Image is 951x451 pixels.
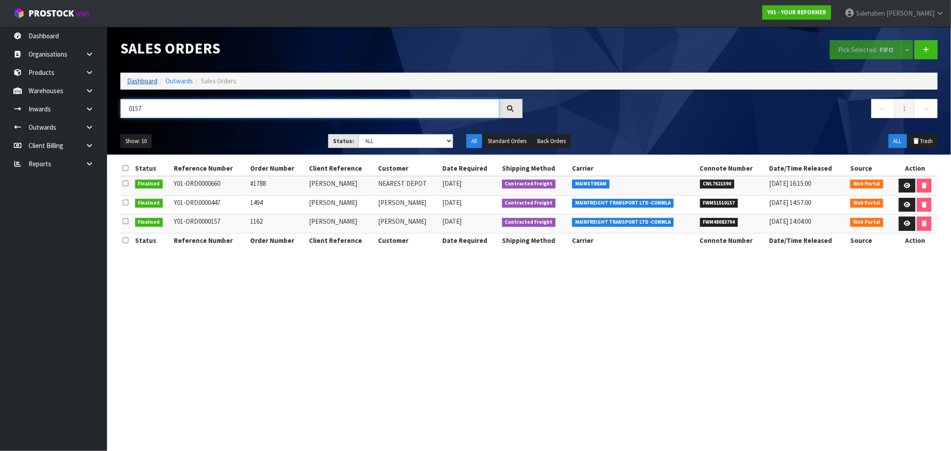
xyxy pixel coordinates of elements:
[13,8,25,19] img: cube-alt.png
[307,161,376,176] th: Client Reference
[376,176,440,195] td: NEAREST DEPOT
[894,99,914,118] a: 1
[700,180,735,189] span: CWL7621590
[135,218,163,227] span: Finalised
[307,195,376,214] td: [PERSON_NAME]
[248,161,306,176] th: Order Number
[76,10,90,18] small: WMS
[172,161,248,176] th: Reference Number
[698,234,767,248] th: Connote Number
[248,214,306,234] td: 1162
[914,99,938,118] a: →
[442,179,461,188] span: [DATE]
[767,161,848,176] th: Date/Time Released
[172,234,248,248] th: Reference Number
[572,180,609,189] span: MAINSTREAM
[698,161,767,176] th: Connote Number
[440,234,500,248] th: Date Required
[483,134,531,148] button: Standard Orders
[307,214,376,234] td: [PERSON_NAME]
[133,234,172,248] th: Status
[172,195,248,214] td: Y01-ORD0000447
[769,198,811,207] span: [DATE] 14:57:00
[502,199,556,208] span: Contracted Freight
[500,161,570,176] th: Shipping Method
[536,99,938,121] nav: Page navigation
[570,161,697,176] th: Carrier
[848,161,893,176] th: Source
[767,8,826,16] strong: Y01 - YOUR REFORMER
[572,218,674,227] span: MAINFREIGHT TRANSPORT LTD -CONWLA
[769,217,811,225] span: [DATE] 14:04:00
[856,9,885,17] span: Salehaben
[248,195,306,214] td: 1494
[442,217,461,225] span: [DATE]
[908,134,938,148] button: Trash
[135,180,163,189] span: Finalised
[466,134,482,148] button: All
[886,9,935,17] span: [PERSON_NAME]
[767,234,848,248] th: Date/Time Released
[871,99,895,118] a: ←
[893,161,938,176] th: Action
[532,134,571,148] button: Back Orders
[172,214,248,234] td: Y01-ORD0000157
[502,218,556,227] span: Contracted Freight
[376,214,440,234] td: [PERSON_NAME]
[570,234,697,248] th: Carrier
[376,195,440,214] td: [PERSON_NAME]
[333,137,354,145] strong: Status:
[127,77,157,85] a: Dashboard
[769,179,811,188] span: [DATE] 16:15:00
[830,40,902,59] button: Pick Selected -FIFO
[442,198,461,207] span: [DATE]
[502,180,556,189] span: Contracted Freight
[500,234,570,248] th: Shipping Method
[893,234,938,248] th: Action
[248,176,306,195] td: #1788
[120,134,152,148] button: Show: 10
[120,99,499,118] input: Search sales orders
[700,218,738,227] span: FWM48083794
[307,176,376,195] td: [PERSON_NAME]
[850,218,883,227] span: Web Portal
[165,77,193,85] a: Outwards
[376,234,440,248] th: Customer
[135,199,163,208] span: Finalised
[29,8,74,19] span: ProStock
[850,199,883,208] span: Web Portal
[120,40,523,57] h1: Sales Orders
[762,5,831,20] a: Y01 - YOUR REFORMER
[572,199,674,208] span: MAINFREIGHT TRANSPORT LTD -CONWLA
[172,176,248,195] td: Y01-ORD0000660
[248,234,306,248] th: Order Number
[440,161,500,176] th: Date Required
[889,134,907,148] button: ALL
[880,45,893,54] strong: FIFO
[307,234,376,248] th: Client Reference
[700,199,738,208] span: FWM51510157
[133,161,172,176] th: Status
[850,180,883,189] span: Web Portal
[848,234,893,248] th: Source
[376,161,440,176] th: Customer
[201,77,236,85] span: Sales Orders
